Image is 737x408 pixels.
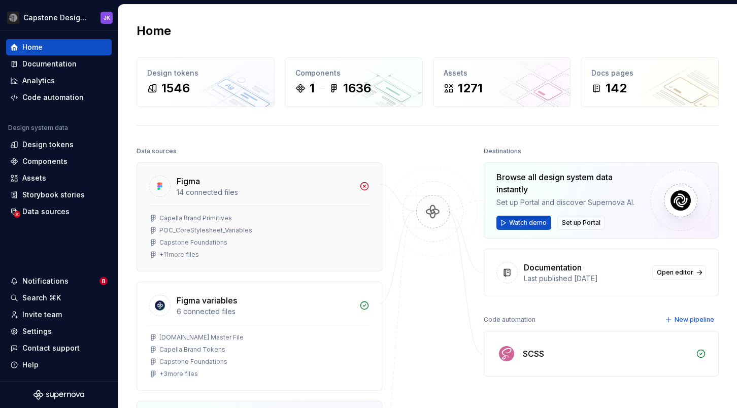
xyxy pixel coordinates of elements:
div: Components [295,68,412,78]
a: Data sources [6,203,112,220]
img: 3ce36157-9fde-47d2-9eb8-fa8ebb961d3d.png [7,12,19,24]
div: 1636 [343,80,371,96]
button: Set up Portal [557,216,605,230]
div: Design tokens [22,140,74,150]
button: Watch demo [496,216,551,230]
span: New pipeline [675,316,714,324]
h2: Home [137,23,171,39]
span: Watch demo [509,219,547,227]
button: Notifications8 [6,273,112,289]
a: Components [6,153,112,169]
div: Search ⌘K [22,293,61,303]
div: Assets [444,68,560,78]
div: Design system data [8,124,68,132]
div: Analytics [22,76,55,86]
div: Data sources [22,207,70,217]
svg: Supernova Logo [33,390,84,400]
button: Contact support [6,340,112,356]
div: Contact support [22,343,80,353]
div: 142 [606,80,627,96]
div: POC_CoreStylesheet_Variables [159,226,252,234]
div: Destinations [484,144,521,158]
a: Settings [6,323,112,339]
a: Design tokens1546 [137,57,275,107]
span: 8 [99,277,108,285]
div: + 11 more files [159,251,199,259]
div: Help [22,360,39,370]
a: Assets1271 [433,57,571,107]
a: Code automation [6,89,112,106]
div: Browse all design system data instantly [496,171,642,195]
div: Capella Brand Tokens [159,346,225,354]
div: Documentation [22,59,77,69]
div: Last published [DATE] [524,274,646,284]
div: Figma [177,175,200,187]
a: Open editor [652,265,706,280]
div: [DOMAIN_NAME] Master File [159,333,244,342]
div: JK [104,14,110,22]
div: Components [22,156,68,166]
a: Storybook stories [6,187,112,203]
div: Figma variables [177,294,237,307]
button: Help [6,357,112,373]
div: Capstone Foundations [159,239,227,247]
div: Set up Portal and discover Supernova AI. [496,197,642,208]
div: Documentation [524,261,582,274]
div: Capstone Design System [23,13,88,23]
a: Figma14 connected filesCapella Brand PrimitivesPOC_CoreStylesheet_VariablesCapstone Foundations+1... [137,162,382,271]
a: Components11636 [285,57,423,107]
a: Figma variables6 connected files[DOMAIN_NAME] Master FileCapella Brand TokensCapstone Foundations... [137,282,382,391]
div: Capella Brand Primitives [159,214,232,222]
span: Open editor [657,268,693,277]
a: Analytics [6,73,112,89]
div: Design tokens [147,68,264,78]
a: Design tokens [6,137,112,153]
a: Home [6,39,112,55]
div: Code automation [484,313,535,327]
div: Data sources [137,144,177,158]
button: Capstone Design SystemJK [2,7,116,28]
a: Documentation [6,56,112,72]
div: 6 connected files [177,307,353,317]
div: Invite team [22,310,62,320]
div: Code automation [22,92,84,103]
div: Assets [22,173,46,183]
div: Settings [22,326,52,336]
div: + 3 more files [159,370,198,378]
span: Set up Portal [562,219,600,227]
a: Assets [6,170,112,186]
div: Storybook stories [22,190,85,200]
button: Search ⌘K [6,290,112,306]
div: 1 [310,80,315,96]
div: 14 connected files [177,187,353,197]
div: 1271 [458,80,483,96]
div: Notifications [22,276,69,286]
a: Docs pages142 [581,57,719,107]
div: SCSS [523,348,544,360]
a: Invite team [6,307,112,323]
div: Home [22,42,43,52]
div: Docs pages [591,68,708,78]
button: New pipeline [662,313,719,327]
div: 1546 [161,80,190,96]
div: Capstone Foundations [159,358,227,366]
